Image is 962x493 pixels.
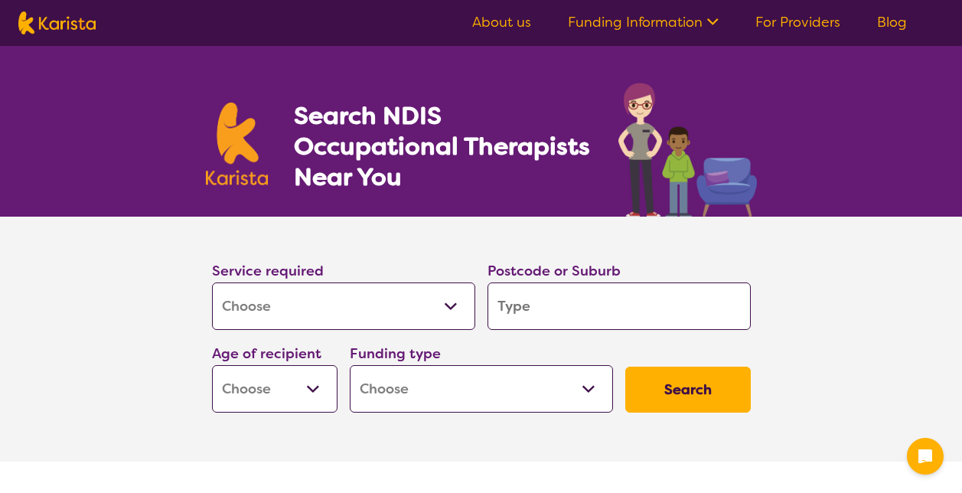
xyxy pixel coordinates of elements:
[350,344,441,363] label: Funding type
[488,262,621,280] label: Postcode or Suburb
[294,100,592,192] h1: Search NDIS Occupational Therapists Near You
[212,262,324,280] label: Service required
[18,11,96,34] img: Karista logo
[568,13,719,31] a: Funding Information
[206,103,269,185] img: Karista logo
[472,13,531,31] a: About us
[625,367,751,413] button: Search
[618,83,757,217] img: occupational-therapy
[212,344,321,363] label: Age of recipient
[488,282,751,330] input: Type
[877,13,907,31] a: Blog
[755,13,840,31] a: For Providers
